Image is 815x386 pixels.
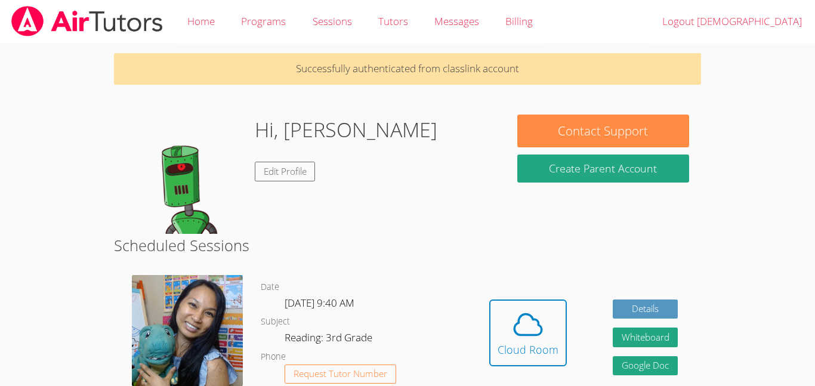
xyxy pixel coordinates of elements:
a: Edit Profile [255,162,316,181]
button: Create Parent Account [517,155,689,183]
dt: Phone [261,350,286,365]
h1: Hi, [PERSON_NAME] [255,115,437,145]
button: Contact Support [517,115,689,147]
a: Details [613,299,678,319]
button: Request Tutor Number [285,365,396,384]
button: Whiteboard [613,328,678,347]
img: airtutors_banner-c4298cdbf04f3fff15de1276eac7730deb9818008684d7c2e4769d2f7ddbe033.png [10,6,164,36]
p: Successfully authenticated from classlink account [114,53,701,85]
div: Cloud Room [498,341,558,358]
button: Cloud Room [489,299,567,366]
span: Messages [434,14,479,28]
dd: Reading: 3rd Grade [285,329,375,350]
h2: Scheduled Sessions [114,234,701,257]
img: default.png [126,115,245,234]
dt: Date [261,280,279,295]
a: Google Doc [613,356,678,376]
span: [DATE] 9:40 AM [285,296,354,310]
dt: Subject [261,314,290,329]
span: Request Tutor Number [294,369,387,378]
img: Untitled%20design%20(19).png [132,275,243,386]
